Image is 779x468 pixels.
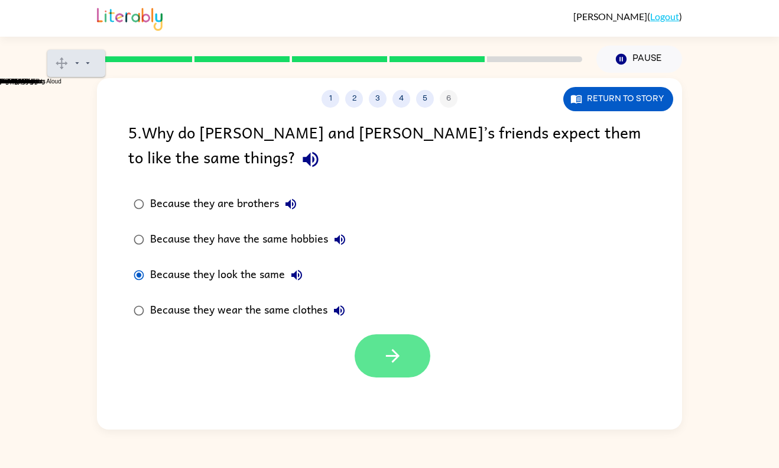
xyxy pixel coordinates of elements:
span: [PERSON_NAME] [573,11,647,22]
a: Logout [650,11,679,22]
div: Because they have the same hobbies [150,228,352,251]
button: 1 [322,90,339,108]
button: Because they look the same [285,263,309,287]
gw-toolbardropdownbutton: Talk&Type [83,62,92,69]
div: ( ) [573,11,682,22]
button: Pause [596,46,682,73]
gw-toolbardropdownbutton: Prediction [73,62,83,69]
div: 5 . Why do [PERSON_NAME] and [PERSON_NAME]’s friends expect them to like the same things? [128,120,651,175]
button: 2 [345,90,363,108]
button: 5 [416,90,434,108]
button: Because they wear the same clothes [327,299,351,322]
div: Because they wear the same clothes [150,299,351,322]
div: Because they look the same [150,263,309,287]
img: Literably [97,5,163,31]
div: Because they are brothers [150,192,303,216]
button: Return to story [563,87,673,111]
button: 4 [392,90,410,108]
button: Because they are brothers [279,192,303,216]
button: Because they have the same hobbies [328,228,352,251]
button: 3 [369,90,387,108]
